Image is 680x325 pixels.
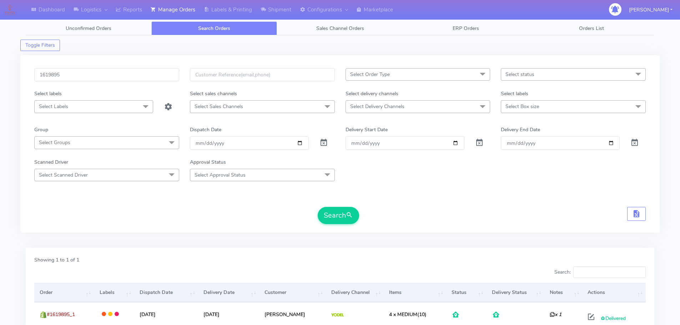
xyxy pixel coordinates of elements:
span: Delivered [600,315,626,322]
label: Showing 1 to 1 of 1 [34,256,79,264]
th: Actions: activate to sort column ascending [582,283,646,302]
th: Delivery Status: activate to sort column ascending [487,283,544,302]
button: [PERSON_NAME] [624,2,678,17]
label: Approval Status [190,158,226,166]
input: Order Id [34,68,179,81]
th: Order: activate to sort column ascending [34,283,94,302]
i: x 1 [550,311,561,318]
th: Labels: activate to sort column ascending [94,283,134,302]
input: Customer Reference(email,phone) [190,68,335,81]
span: #1619895_1 [47,311,75,318]
label: Select labels [501,90,528,97]
span: Orders List [579,25,604,32]
span: Select Approval Status [195,172,246,178]
label: Select labels [34,90,62,97]
span: ERP Orders [453,25,479,32]
span: Select Delivery Channels [350,103,404,110]
label: Select delivery channels [346,90,398,97]
span: Select Scanned Driver [39,172,88,178]
button: Search [318,207,359,224]
label: Dispatch Date [190,126,221,133]
span: Search Orders [198,25,230,32]
th: Delivery Date: activate to sort column ascending [198,283,259,302]
label: Delivery End Date [501,126,540,133]
label: Search: [554,266,646,278]
button: Toggle Filters [20,40,60,51]
img: shopify.png [40,311,47,318]
span: Select Box size [505,103,539,110]
th: Items: activate to sort column ascending [384,283,446,302]
span: (10) [389,311,427,318]
span: Select Groups [39,139,70,146]
label: Select sales channels [190,90,237,97]
span: Select Order Type [350,71,390,78]
span: Select Labels [39,103,68,110]
th: Status: activate to sort column ascending [446,283,487,302]
th: Dispatch Date: activate to sort column ascending [134,283,198,302]
input: Search: [573,266,646,278]
ul: Tabs [26,21,654,35]
label: Delivery Start Date [346,126,388,133]
span: Select Sales Channels [195,103,243,110]
label: Group [34,126,48,133]
th: Notes: activate to sort column ascending [544,283,582,302]
span: Unconfirmed Orders [66,25,111,32]
img: Yodel [331,313,344,317]
th: Delivery Channel: activate to sort column ascending [326,283,384,302]
th: Customer: activate to sort column ascending [259,283,326,302]
span: 4 x MEDIUM [389,311,417,318]
span: Select status [505,71,534,78]
label: Scanned Driver [34,158,68,166]
span: Sales Channel Orders [316,25,364,32]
